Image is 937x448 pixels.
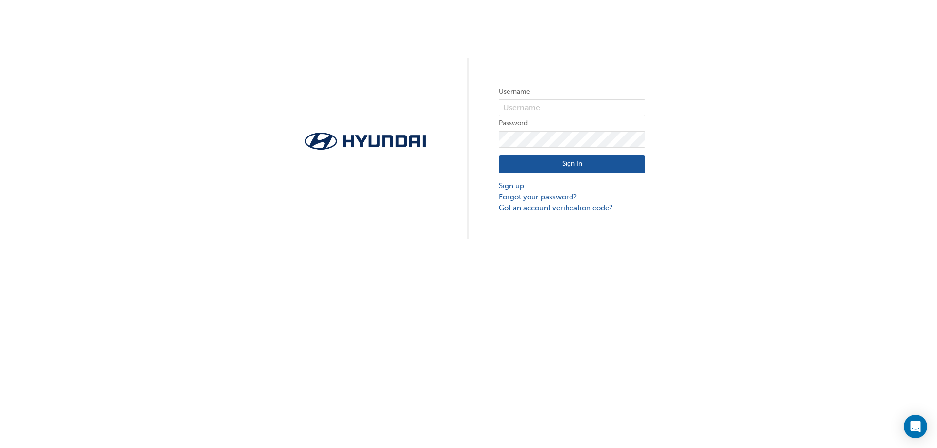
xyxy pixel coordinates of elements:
[499,99,645,116] input: Username
[499,86,645,97] label: Username
[499,202,645,214] a: Got an account verification code?
[499,192,645,203] a: Forgot your password?
[292,130,438,153] img: Trak
[904,415,927,438] div: Open Intercom Messenger
[499,180,645,192] a: Sign up
[499,117,645,129] label: Password
[499,155,645,174] button: Sign In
